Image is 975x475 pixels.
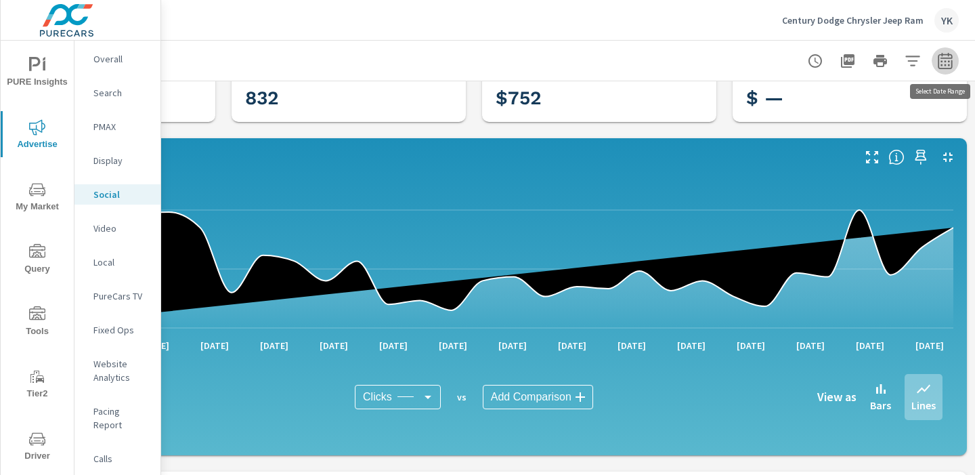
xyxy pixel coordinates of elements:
p: Display [93,154,150,167]
span: Tools [5,306,70,339]
p: Pacing Report [93,405,150,432]
p: Local [93,255,150,269]
div: Add Comparison [483,385,593,409]
p: Website Analytics [93,357,150,384]
p: [DATE] [310,339,357,352]
button: Make Fullscreen [861,146,883,168]
p: [DATE] [429,339,477,352]
p: Lines [911,397,936,413]
p: Video [93,222,150,235]
h3: 832 [245,87,452,110]
span: PURE Insights [5,57,70,90]
p: Overall [93,52,150,66]
p: PMAX [93,120,150,133]
p: Century Dodge Chrysler Jeep Ram [782,14,924,26]
div: Clicks [355,385,441,409]
span: Clicks [363,390,392,404]
div: Display [74,150,160,171]
p: [DATE] [548,339,596,352]
span: My Market [5,182,70,215]
span: Advertise [5,119,70,152]
div: YK [934,8,959,33]
p: [DATE] [191,339,238,352]
span: Driver [5,431,70,464]
button: Apply Filters [899,47,926,75]
p: [DATE] [370,339,417,352]
p: Bars [870,397,891,413]
p: Fixed Ops [93,323,150,337]
div: Local [74,252,160,272]
p: [DATE] [251,339,298,352]
p: Social [93,188,150,201]
p: [DATE] [489,339,536,352]
span: Save this to your personalized report [910,146,932,168]
div: Website Analytics [74,354,160,388]
h6: View as [817,390,857,404]
p: [DATE] [668,339,715,352]
p: [DATE] [846,339,894,352]
h3: $ — [746,87,953,110]
p: Search [93,86,150,100]
span: Tier2 [5,369,70,402]
p: Calls [93,452,150,466]
div: Social [74,184,160,205]
h3: $752 [496,87,703,110]
p: [DATE] [787,339,834,352]
div: Search [74,83,160,103]
span: Understand Social data over time and see how metrics compare to each other. [888,149,905,165]
div: Pacing Report [74,401,160,435]
div: PMAX [74,117,160,137]
div: PureCars TV [74,286,160,306]
div: Video [74,218,160,239]
span: Add Comparison [491,390,571,404]
button: Minimize Widget [937,146,959,168]
div: Overall [74,49,160,69]
span: Query [5,244,70,277]
div: Fixed Ops [74,320,160,340]
p: PureCars TV [93,289,150,303]
div: Calls [74,449,160,469]
p: [DATE] [906,339,953,352]
p: vs [441,391,483,403]
button: "Export Report to PDF" [834,47,861,75]
p: [DATE] [608,339,655,352]
button: Print Report [867,47,894,75]
p: [DATE] [727,339,775,352]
